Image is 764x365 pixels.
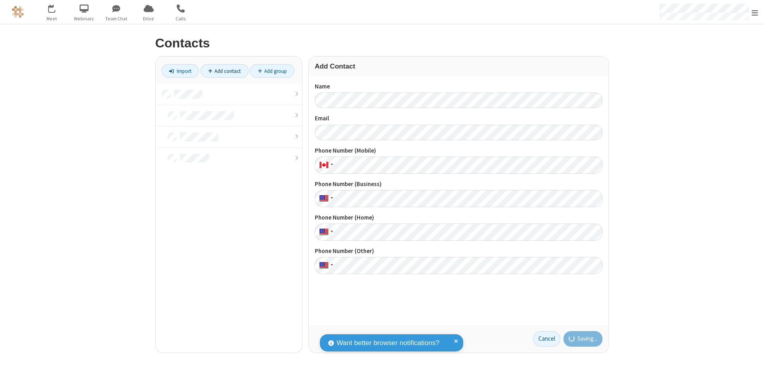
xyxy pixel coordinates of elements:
[315,157,335,174] div: Canada: + 1
[315,224,335,241] div: United States: + 1
[37,15,67,22] span: Meet
[315,114,602,123] label: Email
[315,213,602,222] label: Phone Number (Home)
[315,247,602,256] label: Phone Number (Other)
[315,180,602,189] label: Phone Number (Business)
[315,82,602,91] label: Name
[577,334,597,343] span: Saving...
[315,190,335,207] div: United States: + 1
[337,338,439,348] span: Want better browser notifications?
[744,344,758,359] iframe: Chat
[250,64,294,78] a: Add group
[315,257,335,274] div: United States: + 1
[155,36,609,50] h2: Contacts
[12,6,24,18] img: QA Selenium DO NOT DELETE OR CHANGE
[533,331,560,347] a: Cancel
[315,63,602,70] h3: Add Contact
[201,64,249,78] a: Add contact
[101,15,131,22] span: Team Chat
[166,15,196,22] span: Calls
[563,331,603,347] button: Saving...
[69,15,99,22] span: Webinars
[134,15,164,22] span: Drive
[315,146,602,155] label: Phone Number (Mobile)
[162,64,199,78] a: Import
[54,4,59,10] div: 2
